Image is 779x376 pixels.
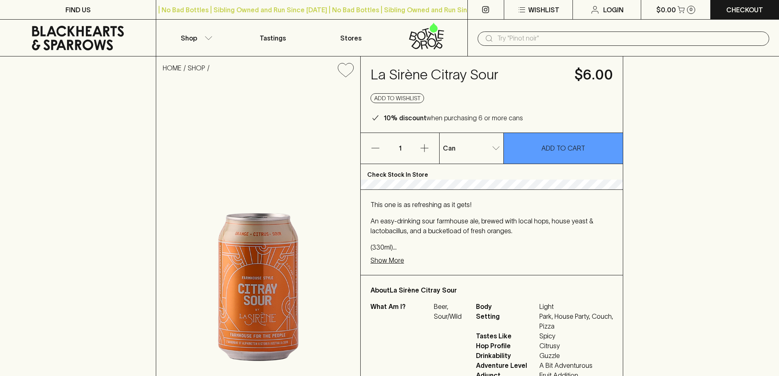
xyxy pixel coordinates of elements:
[656,5,676,15] p: $0.00
[440,140,503,156] div: Can
[65,5,91,15] p: FIND US
[539,302,613,311] span: Light
[434,302,466,321] p: Beer, Sour/Wild
[539,341,613,351] span: Citrusy
[726,5,763,15] p: Checkout
[476,311,537,331] span: Setting
[539,360,613,370] span: A Bit Adventurous
[476,302,537,311] span: Body
[188,64,205,72] a: SHOP
[539,331,613,341] span: Spicy
[370,200,613,209] p: This one is as refreshing as it gets!
[603,5,624,15] p: Login
[476,360,537,370] span: Adventure Level
[528,5,559,15] p: Wishlist
[575,66,613,83] h4: $6.00
[541,143,585,153] p: ADD TO CART
[390,133,410,164] p: 1
[384,113,523,123] p: when purchasing 6 or more cans
[370,302,432,321] p: What Am I?
[234,20,312,56] a: Tastings
[370,66,565,83] h4: La Sirène Citray Sour
[370,255,404,265] p: Show More
[370,285,613,295] p: About La Sirène Citray Sour
[539,311,613,331] span: Park, House Party, Couch, Pizza
[334,60,357,81] button: Add to wishlist
[163,64,182,72] a: HOME
[443,143,456,153] p: Can
[370,242,613,252] p: (330ml)
[504,133,623,164] button: ADD TO CART
[361,164,623,180] p: Check Stock In Store
[539,351,613,360] span: Guzzle
[312,20,390,56] a: Stores
[156,20,234,56] button: Shop
[476,331,537,341] span: Tastes Like
[260,33,286,43] p: Tastings
[181,33,197,43] p: Shop
[384,114,427,122] b: 10% discount
[340,33,361,43] p: Stores
[476,341,537,351] span: Hop Profile
[476,351,537,360] span: Drinkability
[497,32,763,45] input: Try "Pinot noir"
[370,93,424,103] button: Add to wishlist
[370,216,613,236] p: An easy-drinking sour farmhouse ale, brewed with local hops, house yeast & lactobacillus, and a b...
[689,7,693,12] p: 0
